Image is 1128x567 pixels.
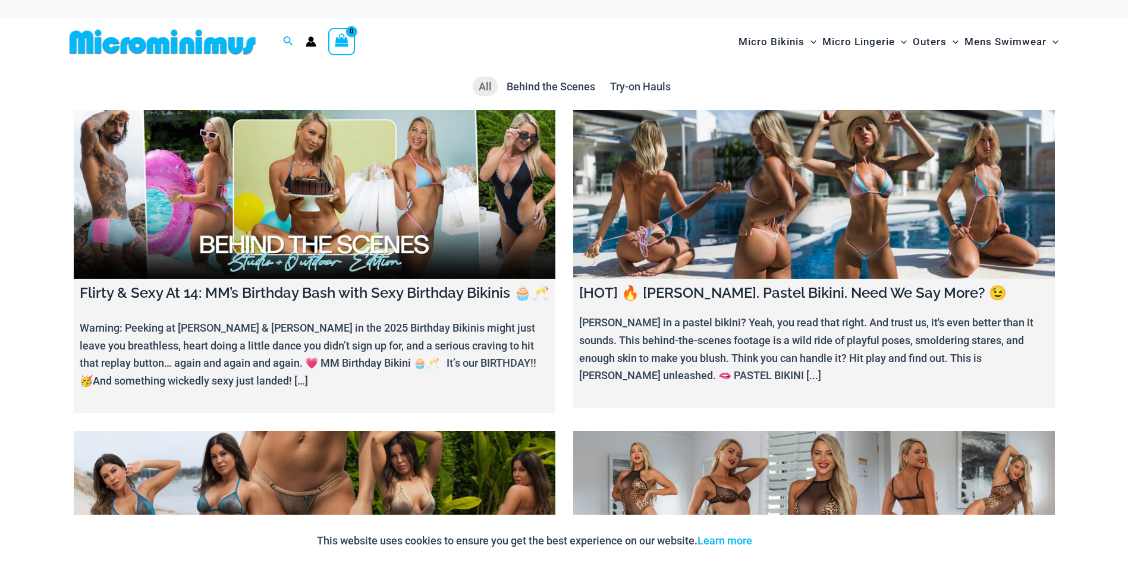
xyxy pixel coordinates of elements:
span: All [479,80,492,93]
span: Menu Toggle [947,27,959,57]
p: [PERSON_NAME] in a pastel bikini? Yeah, you read that right. And trust us, it's even better than ... [579,314,1049,385]
a: Mens SwimwearMenu ToggleMenu Toggle [962,24,1061,60]
a: [HOT] 🔥 Olivia. Pastel Bikini. Need We Say More? 😉 [573,110,1055,279]
span: Micro Lingerie [822,27,895,57]
span: Menu Toggle [1047,27,1058,57]
button: Accept [761,527,812,555]
span: Menu Toggle [895,27,907,57]
a: Account icon link [306,36,316,47]
a: Learn more [697,534,752,547]
span: Menu Toggle [805,27,816,57]
a: Search icon link [283,34,294,49]
nav: Site Navigation [734,22,1064,62]
span: Mens Swimwear [964,27,1047,57]
span: Try-on Hauls [610,80,671,93]
a: Micro LingerieMenu ToggleMenu Toggle [819,24,910,60]
a: Flirty & Sexy At 14: MM’s Birthday Bash with Sexy Birthday Bikinis 🧁🥂 [74,110,555,279]
span: Behind the Scenes [507,80,595,93]
span: Micro Bikinis [739,27,805,57]
a: OutersMenu ToggleMenu Toggle [910,24,962,60]
p: Warning: Peeking at [PERSON_NAME] & [PERSON_NAME] in the 2025 Birthday Bikinis might just leave y... [80,319,549,390]
a: Micro BikinisMenu ToggleMenu Toggle [736,24,819,60]
h4: Flirty & Sexy At 14: MM’s Birthday Bash with Sexy Birthday Bikinis 🧁🥂 [80,285,549,302]
a: View Shopping Cart, empty [328,28,356,55]
p: This website uses cookies to ensure you get the best experience on our website. [317,532,752,550]
h4: [HOT] 🔥 [PERSON_NAME]. Pastel Bikini. Need We Say More? 😉 [579,285,1049,302]
img: MM SHOP LOGO FLAT [65,29,260,55]
span: Outers [913,27,947,57]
